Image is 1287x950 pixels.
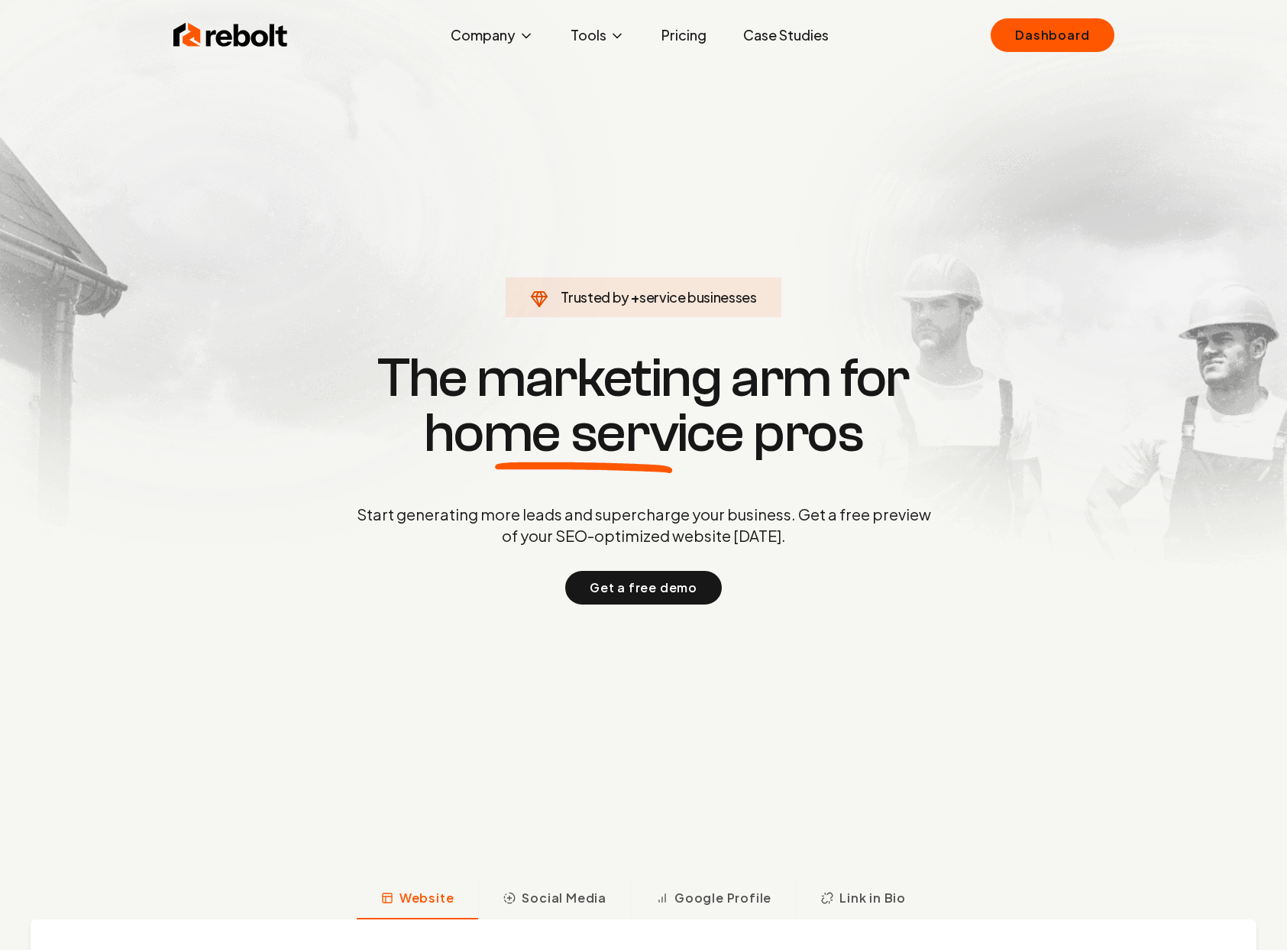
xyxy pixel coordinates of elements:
button: Social Media [478,880,631,919]
span: service businesses [639,288,757,306]
a: Pricing [649,20,719,50]
span: Google Profile [674,889,771,907]
button: Website [357,880,479,919]
img: Rebolt Logo [173,20,288,50]
span: Link in Bio [839,889,906,907]
button: Google Profile [631,880,796,919]
span: Social Media [522,889,606,907]
span: Website [399,889,454,907]
button: Link in Bio [796,880,930,919]
span: Trusted by [561,288,629,306]
button: Company [438,20,546,50]
span: + [631,288,639,306]
button: Get a free demo [565,571,722,605]
a: Dashboard [991,18,1114,52]
h1: The marketing arm for pros [277,351,1011,461]
p: Start generating more leads and supercharge your business. Get a free preview of your SEO-optimiz... [354,504,934,546]
span: home service [424,406,744,461]
a: Case Studies [731,20,841,50]
button: Tools [558,20,637,50]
